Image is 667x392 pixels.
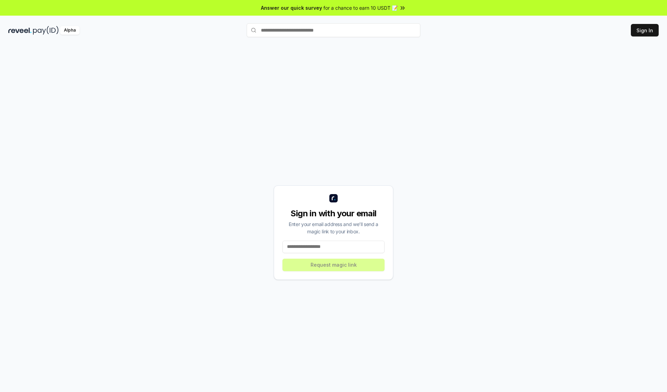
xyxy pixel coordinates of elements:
div: Sign in with your email [282,208,385,219]
div: Enter your email address and we’ll send a magic link to your inbox. [282,220,385,235]
img: pay_id [33,26,59,35]
span: for a chance to earn 10 USDT 📝 [323,4,398,11]
button: Sign In [631,24,659,36]
div: Alpha [60,26,80,35]
span: Answer our quick survey [261,4,322,11]
img: reveel_dark [8,26,32,35]
img: logo_small [329,194,338,202]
